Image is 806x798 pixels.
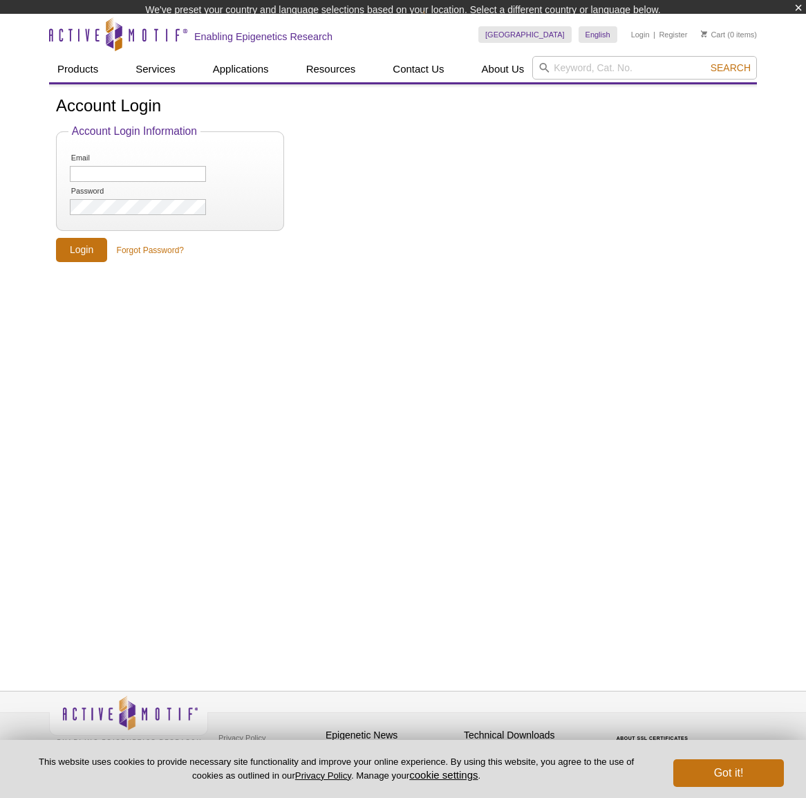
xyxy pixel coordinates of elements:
[478,26,572,43] a: [GEOGRAPHIC_DATA]
[532,56,757,80] input: Keyword, Cat. No.
[295,770,351,781] a: Privacy Policy
[56,97,750,117] h1: Account Login
[423,10,460,43] img: Change Here
[659,30,687,39] a: Register
[56,238,107,262] input: Login
[653,26,655,43] li: |
[384,56,452,82] a: Contact Us
[22,756,650,782] p: This website uses cookies to provide necessary site functionality and improve your online experie...
[49,692,208,748] img: Active Motif,
[673,759,784,787] button: Got it!
[579,26,617,43] a: English
[701,30,725,39] a: Cart
[617,736,688,741] a: ABOUT SSL CERTIFICATES
[474,56,533,82] a: About Us
[711,62,751,73] span: Search
[602,716,706,746] table: Click to Verify - This site chose Symantec SSL for secure e-commerce and confidential communicati...
[117,244,184,257] a: Forgot Password?
[205,56,277,82] a: Applications
[706,62,755,74] button: Search
[701,30,707,37] img: Your Cart
[70,154,140,163] label: Email
[409,769,478,781] button: cookie settings
[215,727,269,748] a: Privacy Policy
[49,56,106,82] a: Products
[631,30,650,39] a: Login
[298,56,364,82] a: Resources
[326,730,457,741] h4: Epigenetic News
[464,730,595,741] h4: Technical Downloads
[194,30,332,43] h2: Enabling Epigenetics Research
[701,26,757,43] li: (0 items)
[68,125,200,138] legend: Account Login Information
[127,56,184,82] a: Services
[70,187,140,196] label: Password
